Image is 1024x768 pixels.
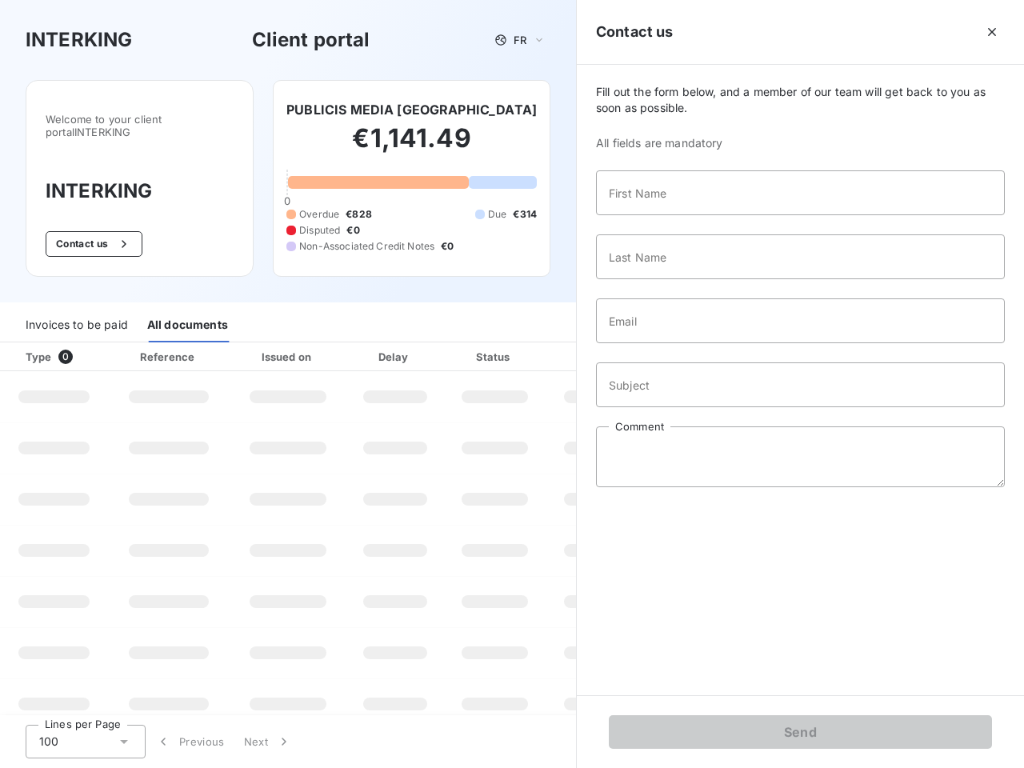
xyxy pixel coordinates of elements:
[147,309,228,342] div: All documents
[488,207,506,222] span: Due
[16,349,105,365] div: Type
[549,349,651,365] div: Amount
[596,170,1005,215] input: placeholder
[234,725,302,758] button: Next
[284,194,290,207] span: 0
[441,239,454,254] span: €0
[346,207,372,222] span: €828
[299,239,434,254] span: Non-Associated Credit Notes
[514,34,526,46] span: FR
[299,207,339,222] span: Overdue
[447,349,542,365] div: Status
[146,725,234,758] button: Previous
[350,349,441,365] div: Delay
[26,26,132,54] h3: INTERKING
[596,234,1005,279] input: placeholder
[513,207,537,222] span: €314
[596,362,1005,407] input: placeholder
[596,21,674,43] h5: Contact us
[286,100,537,119] h6: PUBLICIS MEDIA [GEOGRAPHIC_DATA]
[299,223,340,238] span: Disputed
[286,122,537,170] h2: €1,141.49
[252,26,370,54] h3: Client portal
[596,84,1005,116] span: Fill out the form below, and a member of our team will get back to you as soon as possible.
[46,113,234,138] span: Welcome to your client portal INTERKING
[596,135,1005,151] span: All fields are mandatory
[346,223,359,238] span: €0
[46,231,142,257] button: Contact us
[46,177,234,206] h3: INTERKING
[596,298,1005,343] input: placeholder
[140,350,194,363] div: Reference
[26,309,128,342] div: Invoices to be paid
[58,350,73,364] span: 0
[39,734,58,750] span: 100
[233,349,343,365] div: Issued on
[609,715,992,749] button: Send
